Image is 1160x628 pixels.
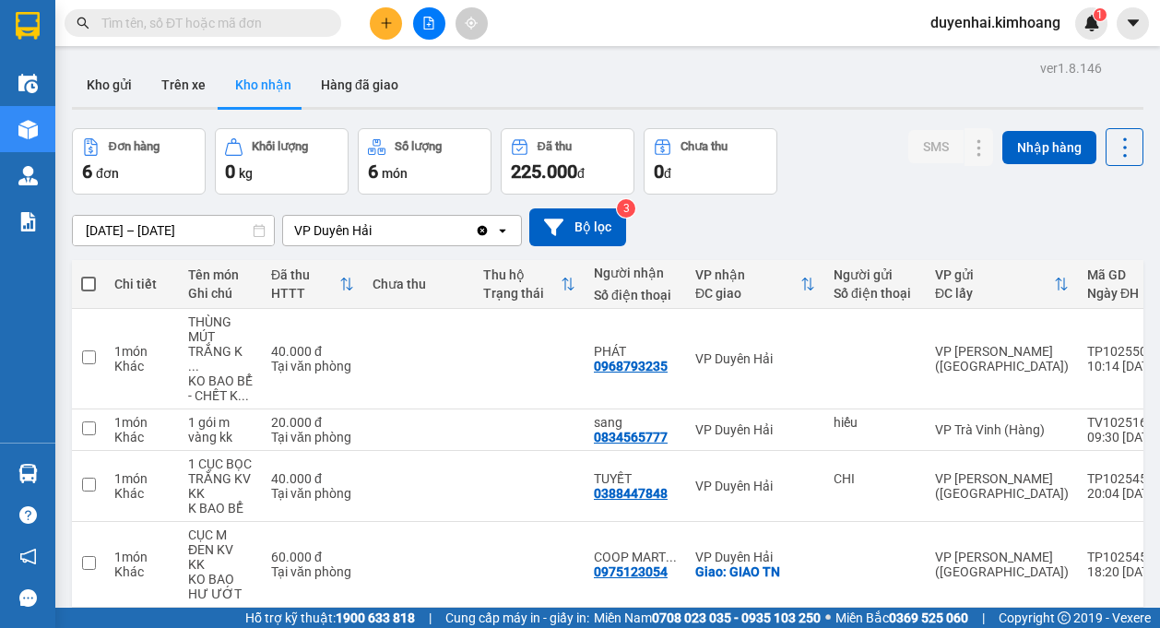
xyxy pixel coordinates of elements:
button: plus [370,7,402,40]
div: THÙNG MÚT TRẮNG KV KK [188,314,253,373]
div: Đã thu [271,267,339,282]
div: CỤC M ĐEN KV KK [188,527,253,572]
div: PHÁT [594,344,677,359]
div: VP [PERSON_NAME] ([GEOGRAPHIC_DATA]) [935,471,1069,501]
div: VP nhận [695,267,800,282]
div: Khác [114,430,170,444]
span: ... [238,388,249,403]
div: K BAO BỂ [188,501,253,515]
div: 1 CỤC BỌC TRẮNG KV KK [188,456,253,501]
span: aim [465,17,478,30]
button: Hàng đã giao [306,63,413,107]
div: HTTT [271,286,339,301]
span: đ [577,166,585,181]
button: Trên xe [147,63,220,107]
div: Thu hộ [483,267,561,282]
span: Hỗ trợ kỹ thuật: [245,608,415,628]
div: VP [PERSON_NAME] ([GEOGRAPHIC_DATA]) [935,344,1069,373]
div: 40.000 đ [271,471,354,486]
span: copyright [1058,611,1071,624]
div: 1 món [114,471,170,486]
span: món [382,166,408,181]
div: VP Duyên Hải [294,221,372,240]
div: 60.000 đ [271,550,354,564]
img: warehouse-icon [18,464,38,483]
div: Số điện thoại [594,288,677,302]
div: Tại văn phòng [271,430,354,444]
div: KO BAO HƯ ƯỚT [188,572,253,601]
div: Ngày ĐH [1087,286,1147,301]
div: VP Duyên Hải [695,351,815,366]
img: warehouse-icon [18,166,38,185]
span: plus [380,17,393,30]
strong: 0708 023 035 - 0935 103 250 [652,610,821,625]
div: Khối lượng [252,140,308,153]
div: Số điện thoại [834,286,917,301]
div: Chưa thu [681,140,728,153]
span: đ [664,166,671,181]
input: Select a date range. [73,216,274,245]
sup: 1 [1094,8,1107,21]
button: Số lượng6món [358,128,491,195]
img: logo-vxr [16,12,40,40]
span: duyenhai.kimhoang [916,11,1075,34]
span: 0 [654,160,664,183]
button: file-add [413,7,445,40]
div: 0388447848 [594,486,668,501]
button: Kho gửi [72,63,147,107]
span: question-circle [19,506,37,524]
div: Khác [114,486,170,501]
div: Tại văn phòng [271,564,354,579]
div: KO BAO BỂ - CHẾT KO ĐỀN [188,373,253,403]
div: Tại văn phòng [271,486,354,501]
button: Đơn hàng6đơn [72,128,206,195]
button: Khối lượng0kg [215,128,349,195]
span: đơn [96,166,119,181]
img: warehouse-icon [18,74,38,93]
div: Tại văn phòng [271,359,354,373]
input: Selected VP Duyên Hải. [373,221,375,240]
span: message [19,589,37,607]
div: 40.000 đ [271,344,354,359]
div: Mã GD [1087,267,1147,282]
div: 20.000 đ [271,415,354,430]
button: Kho nhận [220,63,306,107]
span: Miền Nam [594,608,821,628]
div: hiếu [834,415,917,430]
span: 6 [82,160,92,183]
button: Đã thu225.000đ [501,128,634,195]
div: 1 món [114,415,170,430]
span: 1 [1096,8,1103,21]
div: ĐC giao [695,286,800,301]
div: Chi tiết [114,277,170,291]
div: VP [PERSON_NAME] ([GEOGRAPHIC_DATA]) [935,550,1069,579]
div: TUYẾT [594,471,677,486]
div: 1 món [114,550,170,564]
div: CHI [834,471,917,486]
input: Tìm tên, số ĐT hoặc mã đơn [101,13,319,33]
span: 6 [368,160,378,183]
button: caret-down [1117,7,1149,40]
span: notification [19,548,37,565]
span: ... [666,550,677,564]
span: Cung cấp máy in - giấy in: [445,608,589,628]
div: sang [594,415,677,430]
div: Khác [114,359,170,373]
div: Ghi chú [188,286,253,301]
button: Nhập hàng [1002,131,1096,164]
div: Giao: GIAO TN [695,564,815,579]
div: ver 1.8.146 [1040,58,1102,78]
span: ... [188,359,199,373]
th: Toggle SortBy [926,260,1078,309]
div: Chưa thu [373,277,465,291]
span: caret-down [1125,15,1142,31]
strong: 0369 525 060 [889,610,968,625]
div: 1 gói m vàng kk [188,415,253,444]
div: 0968793235 [594,359,668,373]
img: solution-icon [18,212,38,231]
span: file-add [422,17,435,30]
div: VP Duyên Hải [695,479,815,493]
div: VP Trà Vinh (Hàng) [935,422,1069,437]
div: 1 món [114,344,170,359]
div: 0975123054 [594,564,668,579]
